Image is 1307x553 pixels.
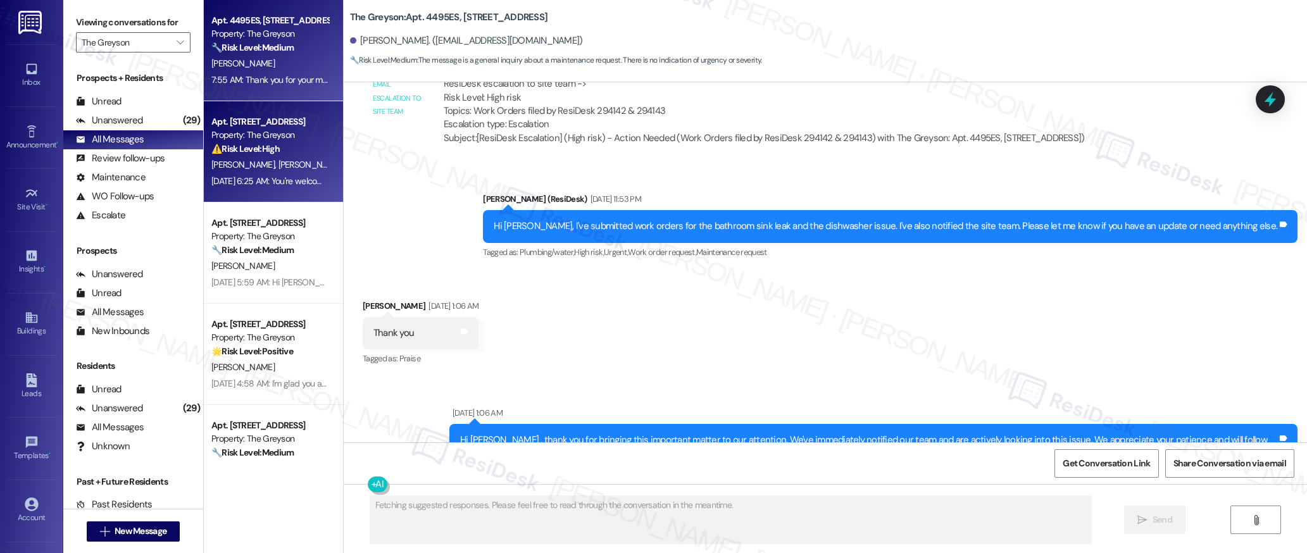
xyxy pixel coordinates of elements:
div: Unread [76,287,122,300]
span: L. Brazele [287,463,321,474]
button: Get Conversation Link [1054,449,1158,478]
div: Apt. [STREET_ADDRESS] [211,419,328,432]
div: Hi [PERSON_NAME], I've submitted work orders for the bathroom sink leak and the dishwasher issue.... [494,220,1277,233]
a: Inbox [6,58,57,92]
textarea: Fetching suggested responses. Please feel free to read through the conversation in the meantime. [370,496,1092,544]
span: [PERSON_NAME] [211,361,275,373]
span: Urgent , [604,247,628,258]
div: Thank you [373,326,414,340]
label: Viewing conversations for [76,13,191,32]
span: New Message [115,525,166,538]
div: Prospects [63,244,203,258]
div: Apt. [STREET_ADDRESS] [211,216,328,230]
div: Apt. 4495ES, [STREET_ADDRESS] [211,14,328,27]
div: Property: The Greyson [211,230,328,243]
i:  [100,526,109,537]
span: • [44,263,46,271]
div: Hi [PERSON_NAME] , thank you for bringing this important matter to our attention. We've immediate... [460,433,1277,461]
span: Plumbing/water , [520,247,574,258]
span: [PERSON_NAME] [211,58,275,69]
span: High risk , [574,247,604,258]
div: Unread [76,383,122,396]
a: Account [6,494,57,528]
div: All Messages [76,133,144,146]
span: • [46,201,47,209]
strong: 🔧 Risk Level: Medium [211,42,294,53]
strong: 🌟 Risk Level: Positive [211,345,293,357]
div: Property: The Greyson [211,331,328,344]
div: Past + Future Residents [63,475,203,488]
div: All Messages [76,306,144,319]
div: Escalate [76,209,125,222]
a: Insights • [6,245,57,279]
div: Subject: [ResiDesk Escalation] (High risk) - Action Needed (Work Orders filed by ResiDesk 294142 ... [444,132,1085,145]
div: Residents [63,359,203,373]
div: Property: The Greyson [211,432,328,445]
div: Review follow-ups [76,152,165,165]
span: Maintenance request [696,247,767,258]
button: Share Conversation via email [1165,449,1294,478]
div: Maintenance [76,171,146,184]
div: ResiDesk escalation to site team -> Risk Level: High risk Topics: Work Orders filed by ResiDesk 2... [444,77,1085,132]
div: Unanswered [76,268,143,281]
i:  [177,37,184,47]
div: [PERSON_NAME]. ([EMAIL_ADDRESS][DOMAIN_NAME]) [350,34,583,47]
strong: ⚠️ Risk Level: High [211,143,280,154]
i:  [1251,515,1261,525]
div: All Messages [76,421,144,434]
a: Templates • [6,432,57,466]
strong: 🔧 Risk Level: Medium [211,244,294,256]
span: Share Conversation via email [1173,457,1286,470]
b: The Greyson: Apt. 4495ES, [STREET_ADDRESS] [350,11,547,24]
span: [PERSON_NAME] [211,159,278,170]
button: Send [1124,506,1185,534]
img: ResiDesk Logo [18,11,44,34]
div: Email escalation to site team [373,78,422,118]
div: Tagged as: [363,349,478,368]
div: [DATE] 11:53 PM [587,192,641,206]
div: [DATE] 4:58 AM: I'm glad you are satisfied with your home. Have you written a review for us befor... [211,378,1276,389]
span: Get Conversation Link [1063,457,1150,470]
i:  [1137,515,1147,525]
strong: 🔧 Risk Level: Medium [350,55,417,65]
span: A. Brazele [249,463,288,474]
input: All communities [82,32,170,53]
button: New Message [87,521,180,542]
div: [DATE] 5:59 AM: Hi [PERSON_NAME], the site team stated that they are unsure, and they think it co... [211,276,706,288]
a: Buildings [6,307,57,341]
div: Property: The Greyson [211,128,328,142]
div: [PERSON_NAME] (ResiDesk) [483,192,1298,210]
a: Leads [6,370,57,404]
div: [DATE] 1:06 AM [449,406,503,419]
div: Unread [76,95,122,108]
span: Work order request , [628,247,696,258]
span: E. Brazele [211,463,249,474]
div: Unanswered [76,114,143,127]
span: : The message is a general inquiry about a maintenance request. There is no indication of urgency... [350,54,762,67]
div: Property: The Greyson [211,27,328,40]
div: Tagged as: [483,243,1298,261]
span: • [56,139,58,147]
span: [PERSON_NAME] [278,159,341,170]
span: Praise [399,353,420,364]
div: WO Follow-ups [76,190,154,203]
div: 7:55 AM: Thank you for your message. Our offices are currently closed, but we will contact you wh... [211,74,1002,85]
div: [DATE] 6:25 AM: You're welcome. [211,175,330,187]
div: Unanswered [76,402,143,415]
span: [PERSON_NAME] [211,260,275,271]
strong: 🔧 Risk Level: Medium [211,447,294,458]
span: Send [1153,513,1172,526]
div: [DATE] 1:06 AM [425,299,478,313]
div: Apt. [STREET_ADDRESS] [211,115,328,128]
div: Unknown [76,440,130,453]
div: Past Residents [76,498,153,511]
div: Apt. [STREET_ADDRESS] [211,318,328,331]
div: New Inbounds [76,325,149,338]
div: (29) [180,399,203,418]
div: Prospects + Residents [63,71,203,85]
div: [PERSON_NAME] [363,299,478,317]
a: Site Visit • [6,183,57,217]
span: • [49,449,51,458]
div: (29) [180,111,203,130]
